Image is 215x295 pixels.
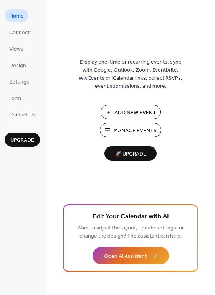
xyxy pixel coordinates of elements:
[5,92,26,104] a: Form
[5,59,31,71] a: Design
[9,12,24,20] span: Home
[9,45,23,53] span: Views
[100,123,161,137] button: Manage Events
[5,108,40,121] a: Contact Us
[9,111,35,119] span: Contact Us
[9,78,29,86] span: Settings
[93,211,169,222] span: Edit Your Calendar with AI
[9,29,30,37] span: Connect
[93,247,169,264] button: Open AI Assistant
[104,146,157,161] button: 🚀 Upgrade
[9,62,26,70] span: Design
[10,136,34,144] span: Upgrade
[5,26,34,38] a: Connect
[104,252,147,261] span: Open AI Assistant
[9,95,21,103] span: Form
[109,149,152,159] span: 🚀 Upgrade
[5,133,40,147] button: Upgrade
[101,105,161,119] button: Add New Event
[79,58,182,90] span: Display one-time or recurring events, sync with Google, Outlook, Zoom, Eventbrite, Wix Events or ...
[77,223,184,241] span: Want to adjust the layout, update settings, or change the design? The assistant can help.
[5,75,34,88] a: Settings
[114,127,157,135] span: Manage Events
[5,42,28,55] a: Views
[5,9,28,22] a: Home
[114,109,156,117] span: Add New Event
